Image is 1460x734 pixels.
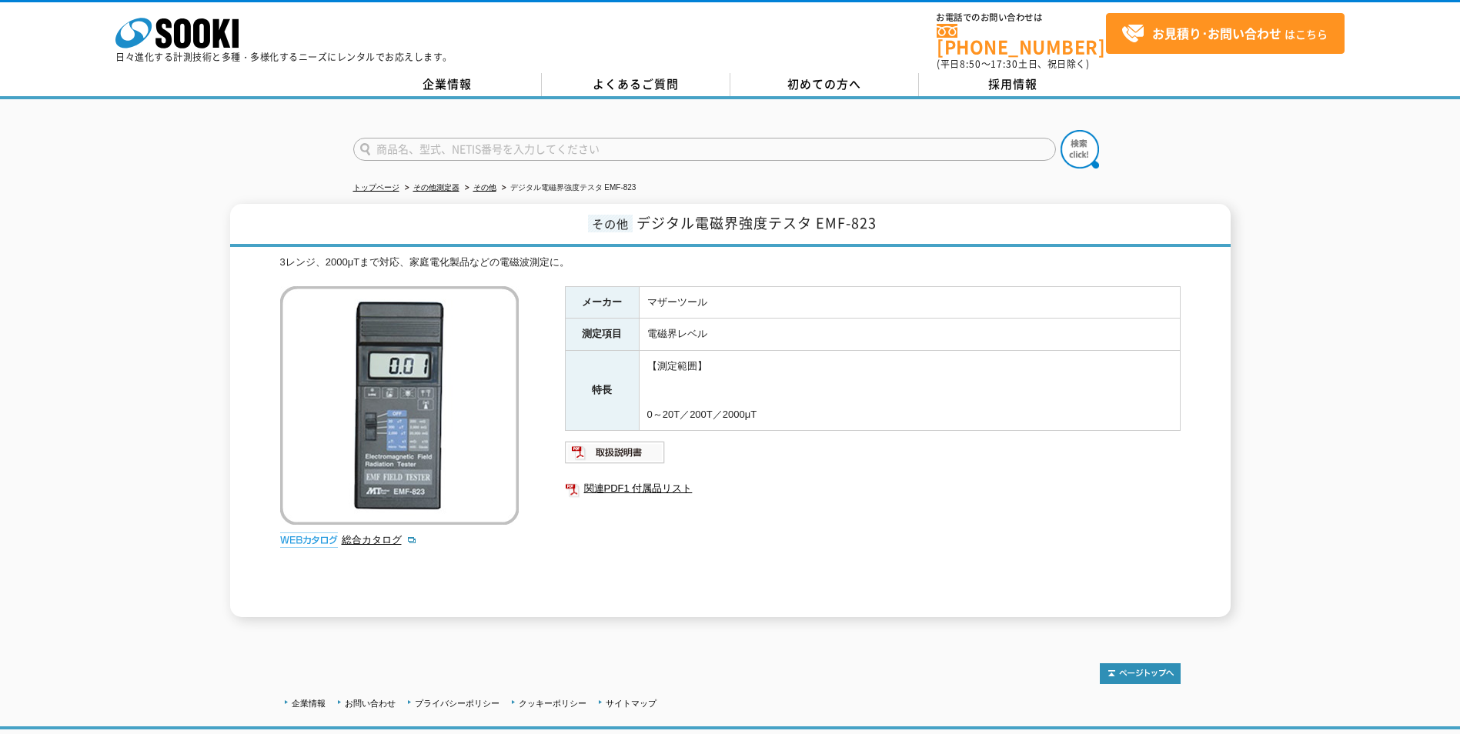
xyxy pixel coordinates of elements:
[937,24,1106,55] a: [PHONE_NUMBER]
[565,440,666,465] img: 取扱説明書
[353,73,542,96] a: 企業情報
[499,180,636,196] li: デジタル電磁界強度テスタ EMF-823
[415,699,499,708] a: プライバシーポリシー
[991,57,1018,71] span: 17:30
[292,699,326,708] a: 企業情報
[960,57,981,71] span: 8:50
[353,138,1056,161] input: 商品名、型式、NETIS番号を入力してください
[787,75,861,92] span: 初めての方へ
[919,73,1108,96] a: 採用情報
[542,73,730,96] a: よくあるご質問
[280,532,338,548] img: webカタログ
[565,351,639,431] th: 特長
[639,319,1180,351] td: 電磁界レベル
[473,183,496,192] a: その他
[588,215,633,232] span: その他
[280,286,519,525] img: デジタル電磁界強度テスタ EMF-823
[519,699,586,708] a: クッキーポリシー
[937,13,1106,22] span: お電話でのお問い合わせは
[115,52,453,62] p: 日々進化する計測技術と多種・多様化するニーズにレンタルでお応えします。
[1061,130,1099,168] img: btn_search.png
[1121,22,1328,45] span: はこちら
[1106,13,1345,54] a: お見積り･お問い合わせはこちら
[565,286,639,319] th: メーカー
[565,451,666,462] a: 取扱説明書
[937,57,1089,71] span: (平日 ～ 土日、祝日除く)
[1100,663,1181,684] img: トップページへ
[345,699,396,708] a: お問い合わせ
[342,534,417,545] a: 総合カタログ
[565,479,1181,499] a: 関連PDF1 付属品リスト
[353,183,399,192] a: トップページ
[413,183,459,192] a: その他測定器
[730,73,919,96] a: 初めての方へ
[639,286,1180,319] td: マザーツール
[639,351,1180,431] td: 【測定範囲】 0～20T／200T／2000μT
[636,212,877,233] span: デジタル電磁界強度テスタ EMF-823
[565,319,639,351] th: 測定項目
[606,699,656,708] a: サイトマップ
[1152,24,1281,42] strong: お見積り･お問い合わせ
[280,255,1181,271] div: 3レンジ、2000μTまで対応、家庭電化製品などの電磁波測定に。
